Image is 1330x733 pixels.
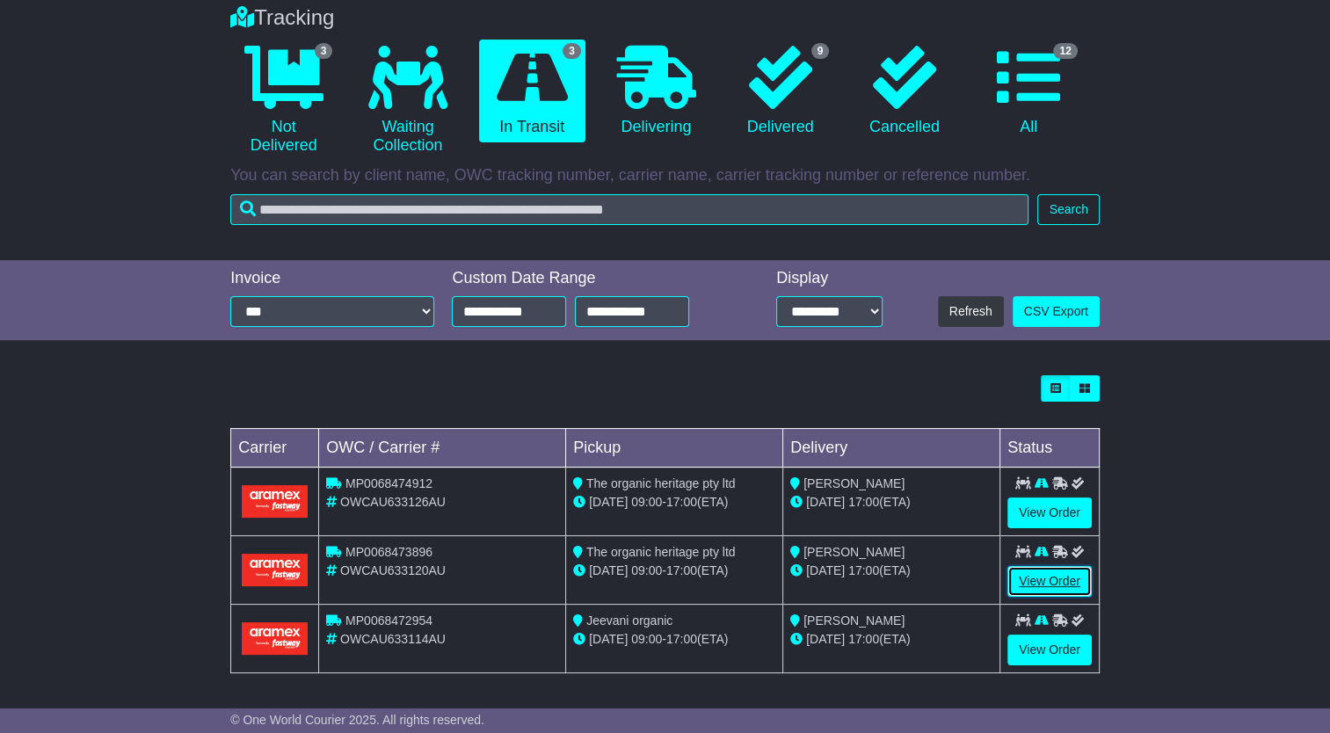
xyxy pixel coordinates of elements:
[631,563,662,577] span: 09:00
[1013,296,1100,327] a: CSV Export
[589,632,628,646] span: [DATE]
[222,5,1108,31] div: Tracking
[586,476,736,490] span: The organic heritage pty ltd
[803,545,905,559] span: [PERSON_NAME]
[231,429,319,468] td: Carrier
[566,429,783,468] td: Pickup
[666,495,697,509] span: 17:00
[631,632,662,646] span: 09:00
[242,554,308,586] img: Aramex.png
[631,495,662,509] span: 09:00
[783,429,1000,468] td: Delivery
[666,632,697,646] span: 17:00
[848,632,879,646] span: 17:00
[340,632,446,646] span: OWCAU633114AU
[803,613,905,628] span: [PERSON_NAME]
[242,485,308,518] img: Aramex.png
[811,43,830,59] span: 9
[790,630,992,649] div: (ETA)
[1037,194,1099,225] button: Search
[563,43,581,59] span: 3
[666,563,697,577] span: 17:00
[1007,566,1092,597] a: View Order
[976,40,1082,143] a: 12 All
[230,166,1100,185] p: You can search by client name, OWC tracking number, carrier name, carrier tracking number or refe...
[340,563,446,577] span: OWCAU633120AU
[586,613,672,628] span: Jeevani organic
[345,476,432,490] span: MP0068474912
[848,495,879,509] span: 17:00
[848,563,879,577] span: 17:00
[242,622,308,655] img: Aramex.png
[776,269,883,288] div: Display
[603,40,709,143] a: Delivering
[340,495,446,509] span: OWCAU633126AU
[573,630,775,649] div: - (ETA)
[1007,497,1092,528] a: View Order
[345,545,432,559] span: MP0068473896
[479,40,585,143] a: 3 In Transit
[589,495,628,509] span: [DATE]
[230,713,484,727] span: © One World Courier 2025. All rights reserved.
[803,476,905,490] span: [PERSON_NAME]
[573,562,775,580] div: - (ETA)
[806,495,845,509] span: [DATE]
[727,40,833,143] a: 9 Delivered
[315,43,333,59] span: 3
[319,429,566,468] td: OWC / Carrier #
[230,269,434,288] div: Invoice
[790,493,992,512] div: (ETA)
[938,296,1004,327] button: Refresh
[573,493,775,512] div: - (ETA)
[790,562,992,580] div: (ETA)
[354,40,461,162] a: Waiting Collection
[589,563,628,577] span: [DATE]
[345,613,432,628] span: MP0068472954
[806,563,845,577] span: [DATE]
[452,269,730,288] div: Custom Date Range
[230,40,337,162] a: 3 Not Delivered
[1053,43,1077,59] span: 12
[806,632,845,646] span: [DATE]
[1007,635,1092,665] a: View Order
[1000,429,1100,468] td: Status
[586,545,736,559] span: The organic heritage pty ltd
[851,40,957,143] a: Cancelled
